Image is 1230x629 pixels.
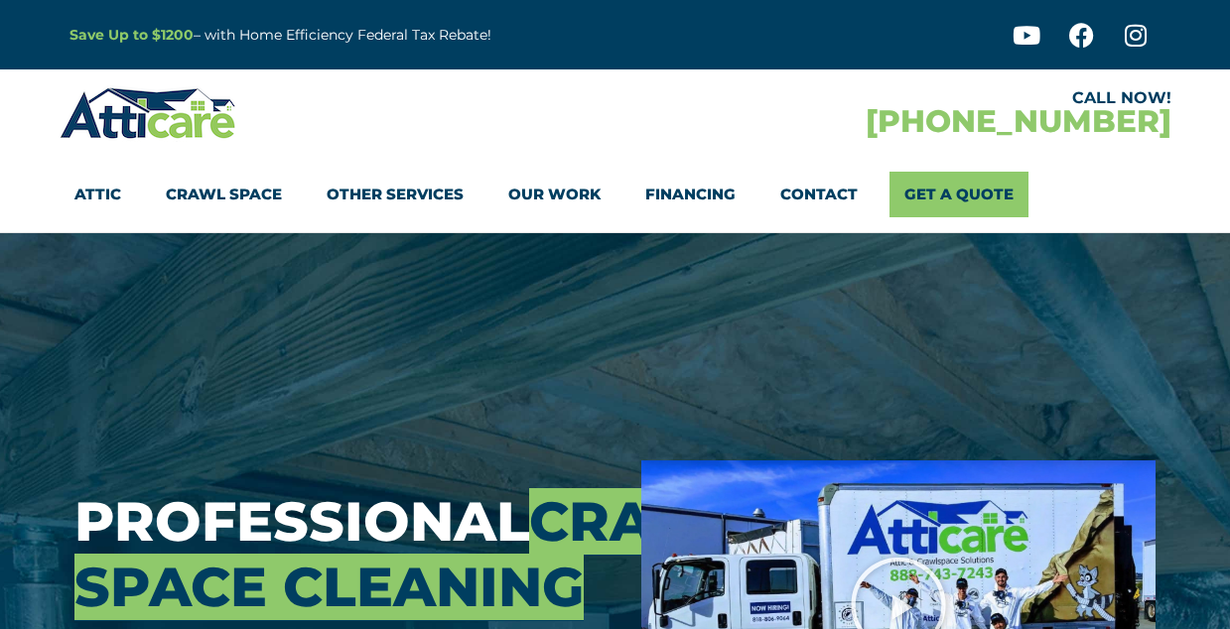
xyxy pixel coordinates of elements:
a: Crawl Space [166,172,282,217]
a: Our Work [508,172,601,217]
div: CALL NOW! [615,90,1171,106]
a: Contact [780,172,858,217]
a: Attic [74,172,121,217]
a: Save Up to $1200 [69,26,194,44]
h3: Professional [74,489,613,620]
p: – with Home Efficiency Federal Tax Rebate! [69,24,713,47]
a: Financing [645,172,736,217]
span: Crawl Space Cleaning [74,488,748,620]
a: Get A Quote [889,172,1028,217]
a: Other Services [327,172,464,217]
nav: Menu [74,172,1157,217]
